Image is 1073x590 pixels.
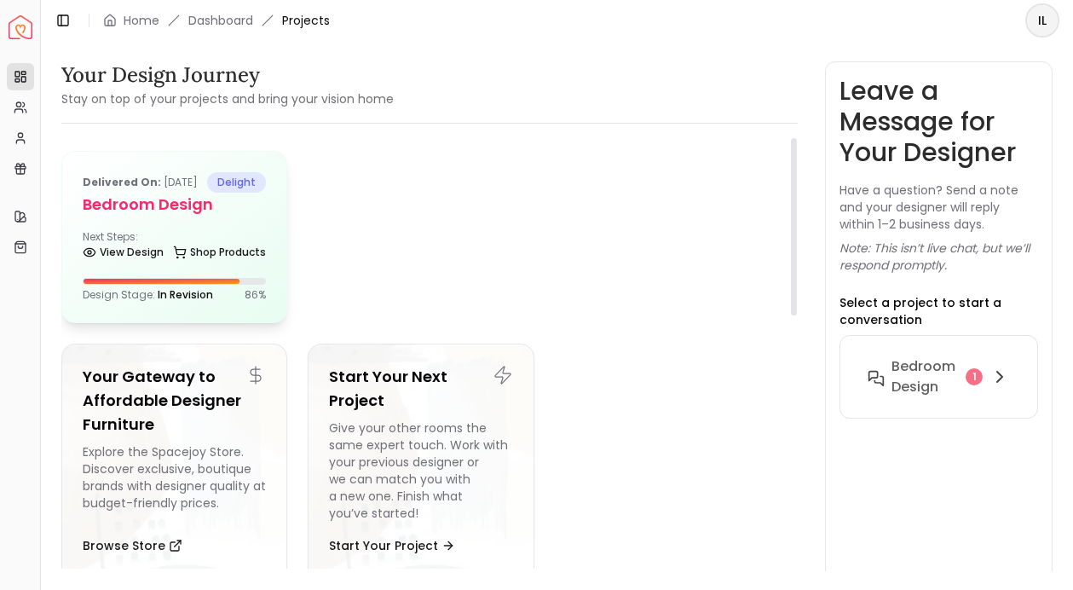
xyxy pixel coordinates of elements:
[308,344,534,584] a: Start Your Next ProjectGive your other rooms the same expert touch. Work with your previous desig...
[329,419,512,522] div: Give your other rooms the same expert touch. Work with your previous designer or we can match you...
[839,240,1038,274] p: Note: This isn’t live chat, but we’ll respond promptly.
[282,12,330,29] span: Projects
[839,182,1038,233] p: Have a question? Send a note and your designer will reply within 1–2 business days.
[329,529,455,563] button: Start Your Project
[83,175,161,189] b: Delivered on:
[61,90,394,107] small: Stay on top of your projects and bring your vision home
[83,443,266,522] div: Explore the Spacejoy Store. Discover exclusive, boutique brands with designer quality at budget-f...
[9,15,32,39] a: Spacejoy
[854,350,1024,404] button: Bedroom design1
[188,12,253,29] a: Dashboard
[83,288,213,302] p: Design Stage:
[83,365,266,437] h5: Your Gateway to Affordable Designer Furniture
[83,230,266,264] div: Next Steps:
[173,240,266,264] a: Shop Products
[124,12,159,29] a: Home
[83,172,198,193] p: [DATE]
[61,344,287,584] a: Your Gateway to Affordable Designer FurnitureExplore the Spacejoy Store. Discover exclusive, bout...
[83,529,182,563] button: Browse Store
[839,294,1038,328] p: Select a project to start a conversation
[61,61,394,89] h3: Your Design Journey
[158,287,213,302] span: In Revision
[1025,3,1059,38] button: IL
[83,240,164,264] a: View Design
[83,193,266,217] h5: Bedroom design
[103,12,330,29] nav: breadcrumb
[891,356,959,397] h6: Bedroom design
[245,288,266,302] p: 86 %
[207,172,266,193] span: delight
[9,15,32,39] img: Spacejoy Logo
[1027,5,1058,36] span: IL
[966,368,983,385] div: 1
[329,365,512,413] h5: Start Your Next Project
[839,76,1038,168] h3: Leave a Message for Your Designer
